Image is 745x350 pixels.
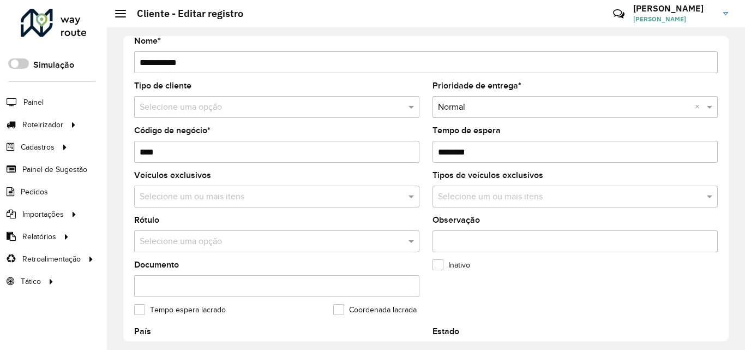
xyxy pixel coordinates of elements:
span: Relatórios [22,231,56,242]
label: Nome [134,34,161,48]
label: Tempo espera lacrado [134,304,226,316]
h2: Cliente - Editar registro [126,8,243,20]
span: Clear all [695,100,704,114]
span: Tático [21,276,41,287]
label: Rótulo [134,213,159,227]
span: Painel [23,97,44,108]
label: Código de negócio [134,124,211,137]
a: Contato Rápido [607,2,630,26]
span: Roteirizador [22,119,63,130]
label: Tipos de veículos exclusivos [432,169,543,182]
label: Estado [432,325,459,338]
label: Coordenada lacrada [333,304,417,316]
label: Documento [134,258,179,271]
span: Retroalimentação [22,253,81,265]
label: Veículos exclusivos [134,169,211,182]
span: Importações [22,209,64,220]
label: Tempo de espera [432,124,501,137]
span: [PERSON_NAME] [633,14,715,24]
label: País [134,325,151,338]
span: Painel de Sugestão [22,164,87,175]
label: Observação [432,213,480,227]
label: Tipo de cliente [134,79,191,92]
label: Simulação [33,58,74,72]
span: Pedidos [21,186,48,198]
label: Inativo [432,259,470,271]
h3: [PERSON_NAME] [633,3,715,14]
span: Cadastros [21,141,55,153]
label: Prioridade de entrega [432,79,521,92]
